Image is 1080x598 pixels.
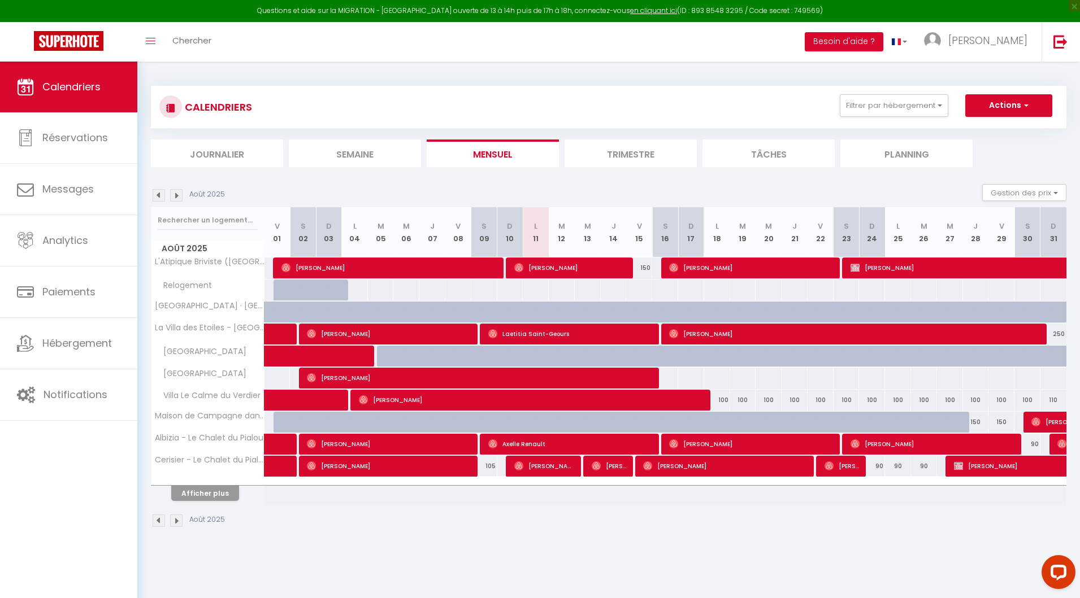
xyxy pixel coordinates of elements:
li: Semaine [289,139,421,167]
th: 13 [575,207,601,257]
span: [PERSON_NAME] [669,323,1042,344]
span: [PERSON_NAME] [669,257,834,278]
abbr: M [921,221,927,232]
th: 11 [523,207,549,257]
span: Maison de Campagne dans le Lot - Enjoy A Lot [153,412,266,420]
a: en cliquant ici [630,6,677,15]
span: Chercher [172,34,211,46]
th: 07 [419,207,445,257]
span: [PERSON_NAME] [307,433,471,455]
span: Calendriers [42,80,101,94]
th: 19 [730,207,756,257]
th: 27 [937,207,963,257]
span: Hébergement [42,336,112,350]
span: [PERSON_NAME] [514,257,627,278]
span: Août 2025 [151,241,264,257]
th: 01 [264,207,290,257]
span: Messages [42,182,94,196]
li: Planning [840,139,973,167]
th: 31 [1040,207,1066,257]
abbr: S [1025,221,1030,232]
th: 25 [885,207,911,257]
abbr: V [637,221,642,232]
img: Super Booking [34,31,103,51]
h3: CALENDRIERS [182,94,252,120]
abbr: S [301,221,306,232]
abbr: V [818,221,823,232]
div: 100 [885,390,911,411]
abbr: J [792,221,797,232]
p: Août 2025 [189,189,225,200]
abbr: S [482,221,487,232]
abbr: D [1051,221,1056,232]
abbr: M [584,221,591,232]
abbr: V [456,221,461,232]
span: Notifications [44,387,107,401]
input: Rechercher un logement... [158,210,258,230]
p: Août 2025 [189,514,225,525]
abbr: S [844,221,849,232]
div: 90 [911,456,937,477]
iframe: LiveChat chat widget [1033,551,1080,598]
abbr: M [403,221,410,232]
abbr: J [973,221,978,232]
a: ... [PERSON_NAME] [916,22,1042,62]
th: 15 [626,207,652,257]
span: Villa Le Calme du Verdier [153,390,263,402]
abbr: L [715,221,719,232]
span: [GEOGRAPHIC_DATA] [153,368,249,380]
img: ... [924,32,941,49]
th: 24 [859,207,885,257]
th: 17 [678,207,704,257]
span: L'Atipique Briviste ([GEOGRAPHIC_DATA]) [153,257,266,266]
th: 29 [988,207,1014,257]
button: Filtrer par hébergement [840,94,948,117]
li: Mensuel [427,139,559,167]
button: Besoin d'aide ? [805,32,883,51]
abbr: V [999,221,1004,232]
div: 100 [988,390,1014,411]
th: 22 [808,207,834,257]
abbr: S [663,221,668,232]
span: [GEOGRAPHIC_DATA] [153,346,249,358]
abbr: M [947,221,953,232]
span: Cerisier - Le Chalet du Pialou [153,456,266,464]
li: Journalier [151,139,283,167]
span: La Villa des Etoiles - [GEOGRAPHIC_DATA] avec Piscine [153,324,266,332]
th: 21 [782,207,808,257]
th: 10 [497,207,523,257]
div: 150 [963,412,989,433]
th: 04 [342,207,368,257]
th: 08 [445,207,471,257]
span: [PERSON_NAME] [281,257,498,278]
abbr: D [869,221,875,232]
img: logout [1053,34,1068,49]
div: 100 [782,390,808,411]
div: 90 [1014,434,1040,455]
span: Relogement [153,280,215,292]
li: Trimestre [565,139,697,167]
div: 150 [988,412,1014,433]
th: 02 [290,207,316,257]
span: [PERSON_NAME] [948,33,1027,47]
button: Gestion des prix [982,184,1066,201]
div: 100 [911,390,937,411]
abbr: D [688,221,694,232]
div: 100 [704,390,730,411]
div: 100 [808,390,834,411]
span: [PERSON_NAME] [307,455,471,477]
th: 20 [756,207,782,257]
span: [PERSON_NAME] [669,433,834,455]
abbr: D [507,221,513,232]
div: 100 [730,390,756,411]
div: 90 [859,456,885,477]
span: [PERSON_NAME] [307,323,471,344]
span: [PERSON_NAME] [514,455,575,477]
div: 100 [1014,390,1040,411]
abbr: M [558,221,565,232]
span: Réservations [42,130,108,145]
th: 28 [963,207,989,257]
abbr: M [739,221,746,232]
button: Actions [965,94,1052,117]
th: 05 [368,207,394,257]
